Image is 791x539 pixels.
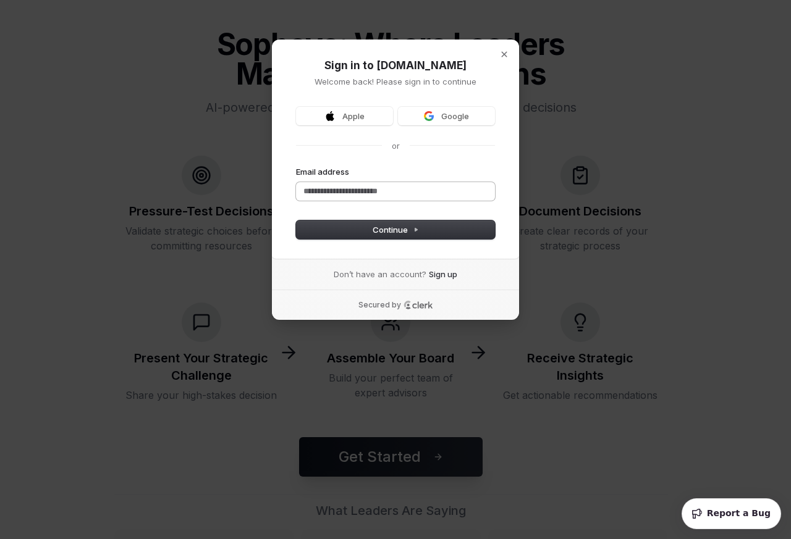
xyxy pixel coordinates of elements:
[296,76,495,87] p: Welcome back! Please sign in to continue
[494,44,515,65] button: Close modal
[296,220,495,239] button: Continue
[398,107,495,125] button: Sign in with GoogleGoogle
[404,301,433,309] a: Clerk logo
[296,166,349,177] label: Email address
[429,269,457,280] a: Sign up
[373,224,419,235] span: Continue
[296,59,495,73] h1: Sign in to [DOMAIN_NAME]
[296,107,393,125] button: Sign in with AppleApple
[334,269,426,280] span: Don’t have an account?
[424,111,434,121] img: Sign in with Google
[358,300,401,310] p: Secured by
[342,111,365,122] span: Apple
[392,140,400,151] p: or
[325,111,335,121] img: Sign in with Apple
[441,111,469,122] span: Google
